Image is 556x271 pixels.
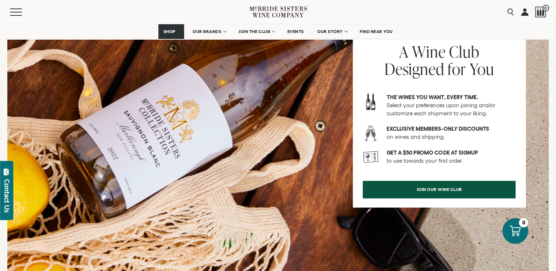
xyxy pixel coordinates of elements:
[363,181,516,198] a: Join our wine club
[519,218,528,227] div: 0
[312,24,352,39] a: OUR STORY
[10,8,36,16] button: Mobile Menu Trigger
[163,29,176,34] span: SHOP
[387,125,516,141] p: on wines and shipping.
[387,149,516,165] p: to use towards your first order.
[387,126,489,132] strong: Exclusive members-only discounts
[238,29,270,34] span: JOIN THE CLUB
[449,41,479,62] span: Club
[387,149,478,156] strong: GET A $50 PROMO CODE AT SIGNUP
[470,58,494,80] span: You
[158,24,184,39] a: SHOP
[287,29,304,34] span: EVENTS
[448,58,466,80] span: for
[387,93,516,118] p: Select your preferences upon joining and/or customize each shipment to your liking.
[404,182,475,196] span: Join our wine club
[542,5,549,11] span: 0
[234,24,279,39] a: JOIN THE CLUB
[355,24,398,39] a: FIND NEAR YOU
[317,29,343,34] span: OUR STORY
[399,41,408,62] span: A
[384,58,444,80] span: Designed
[360,29,393,34] span: FIND NEAR YOU
[283,24,309,39] a: EVENTS
[3,179,11,213] div: Contact Us
[188,24,230,39] a: OUR BRANDS
[412,41,445,62] span: Wine
[193,29,221,34] span: OUR BRANDS
[387,94,478,100] strong: The wines you want, every time.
